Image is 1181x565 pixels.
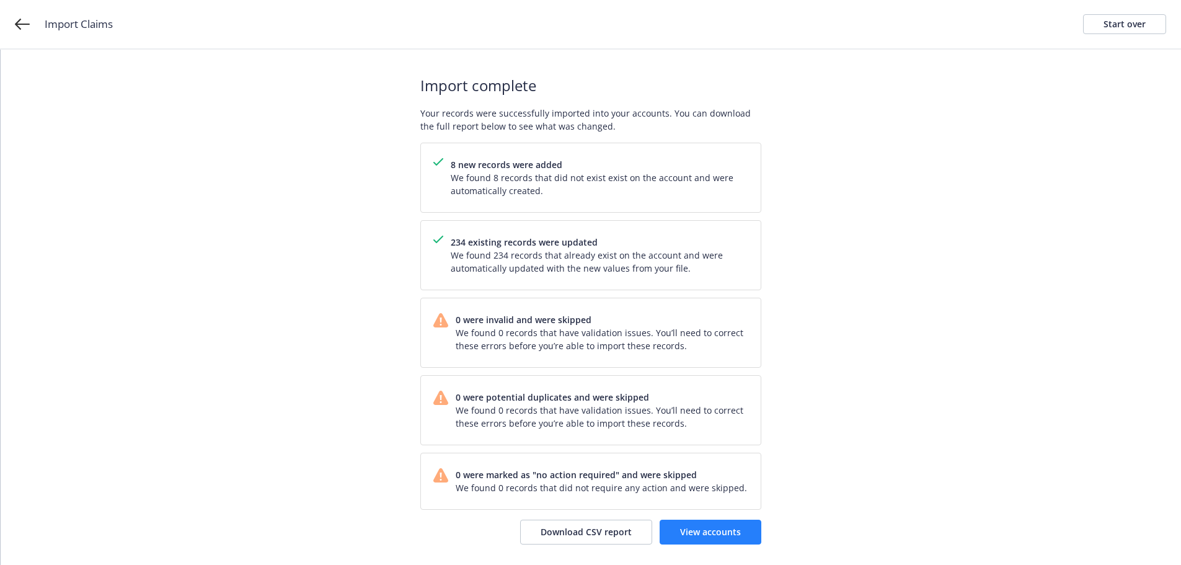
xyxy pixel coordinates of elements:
span: Download CSV report [541,526,632,538]
button: Download CSV report [520,520,652,545]
span: We found 0 records that have validation issues. You’ll need to correct these errors before you’re... [456,404,748,430]
span: 0 were marked as "no action required" and were skipped [456,468,747,481]
span: Import Claims [45,16,113,32]
span: 0 were potential duplicates and were skipped [456,391,748,404]
span: Your records were successfully imported into your accounts. You can download the full report belo... [420,107,761,133]
div: Start over [1104,15,1146,33]
a: View accounts [660,520,761,545]
span: Import complete [420,74,761,97]
span: We found 8 records that did not exist exist on the account and were automatically created. [451,171,748,197]
span: 0 were invalid and were skipped [456,313,748,326]
span: We found 0 records that did not require any action and were skipped. [456,481,747,494]
a: Start over [1083,14,1166,34]
span: We found 0 records that have validation issues. You’ll need to correct these errors before you’re... [456,326,748,352]
span: 8 new records were added [451,158,748,171]
span: 234 existing records were updated [451,236,748,249]
span: View accounts [680,526,741,538]
span: We found 234 records that already exist on the account and were automatically updated with the ne... [451,249,748,275]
